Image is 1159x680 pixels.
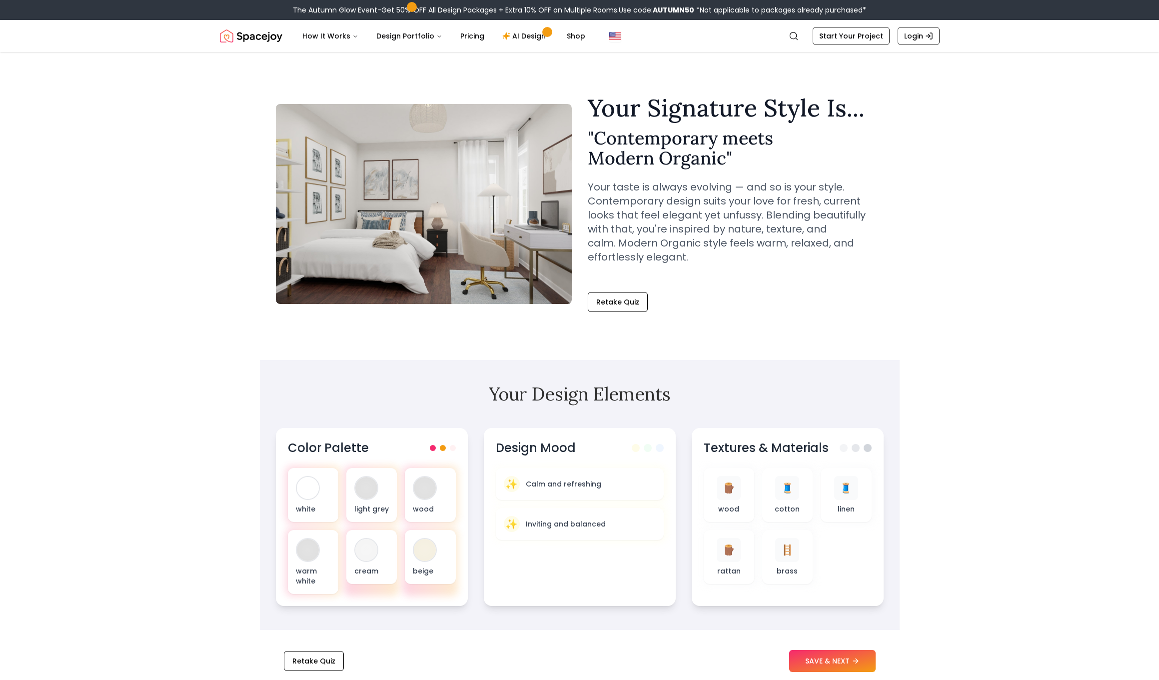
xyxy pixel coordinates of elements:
button: SAVE & NEXT [789,650,876,672]
img: Contemporary meets Modern Organic Style Example [276,104,572,304]
span: 🪜 [781,543,794,557]
h3: Textures & Materials [704,440,829,456]
span: 🧵 [840,481,852,495]
b: AUTUMN50 [653,5,694,15]
span: 🪵 [723,543,735,557]
a: Start Your Project [813,27,890,45]
a: AI Design [494,26,557,46]
a: Pricing [452,26,492,46]
button: Design Portfolio [368,26,450,46]
p: Your taste is always evolving — and so is your style. Contemporary design suits your love for fre... [588,180,884,264]
h2: Your Design Elements [276,384,884,404]
p: brass [777,566,798,576]
span: 🪵 [723,481,735,495]
span: ✨ [505,517,518,531]
p: cotton [775,504,800,514]
p: rattan [717,566,741,576]
span: Use code: [619,5,694,15]
p: warm white [296,566,330,586]
nav: Global [220,20,940,52]
nav: Main [294,26,593,46]
button: Retake Quiz [284,651,344,671]
p: cream [354,566,389,576]
a: Shop [559,26,593,46]
p: wood [718,504,739,514]
a: Spacejoy [220,26,282,46]
span: ✨ [505,477,518,491]
button: Retake Quiz [588,292,648,312]
p: wood [413,504,447,514]
p: beige [413,566,447,576]
h3: Color Palette [288,440,369,456]
span: *Not applicable to packages already purchased* [694,5,866,15]
a: Login [898,27,940,45]
img: United States [609,30,621,42]
h1: Your Signature Style Is... [588,96,884,120]
img: Spacejoy Logo [220,26,282,46]
button: How It Works [294,26,366,46]
p: linen [838,504,855,514]
p: Calm and refreshing [526,479,601,489]
p: light grey [354,504,389,514]
h3: Design Mood [496,440,576,456]
span: 🧵 [781,481,794,495]
p: Inviting and balanced [526,519,606,529]
h2: " Contemporary meets Modern Organic " [588,128,884,168]
p: white [296,504,330,514]
div: The Autumn Glow Event-Get 50% OFF All Design Packages + Extra 10% OFF on Multiple Rooms. [293,5,866,15]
